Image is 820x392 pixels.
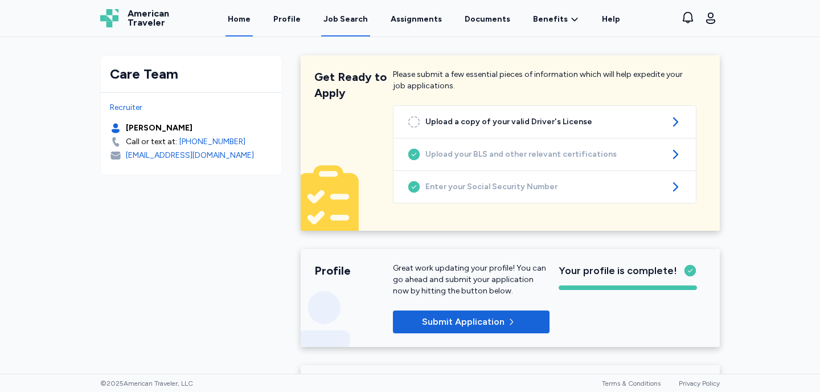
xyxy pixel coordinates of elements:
span: Submit Application [422,315,505,329]
span: Upload a copy of your valid Driver's License [425,116,664,128]
div: Care Team [110,65,273,83]
div: Get Ready to Apply [314,69,393,101]
img: Logo [100,9,118,27]
a: Benefits [533,14,579,25]
div: Great work updating your profile! You can go ahead and submit your application now by hitting the... [393,263,550,297]
span: Benefits [533,14,568,25]
div: Job Search [323,14,368,25]
a: Terms & Conditions [602,379,661,387]
div: Profile [314,263,393,279]
a: Job Search [321,1,370,36]
span: Your profile is complete! [559,263,677,279]
button: Submit Application [393,311,550,333]
a: Privacy Policy [679,379,720,387]
div: Call or text at: [126,136,177,148]
div: [PERSON_NAME] [126,122,192,134]
a: Home [225,1,253,36]
span: American Traveler [128,9,169,27]
a: [PHONE_NUMBER] [179,136,245,148]
span: © 2025 American Traveler, LLC [100,379,193,388]
div: [EMAIL_ADDRESS][DOMAIN_NAME] [126,150,254,161]
span: Enter your Social Security Number [425,181,664,193]
div: Please submit a few essential pieces of information which will help expedite your job applications. [393,69,696,101]
span: Upload your BLS and other relevant certifications [425,149,664,160]
div: Recruiter [110,102,273,113]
